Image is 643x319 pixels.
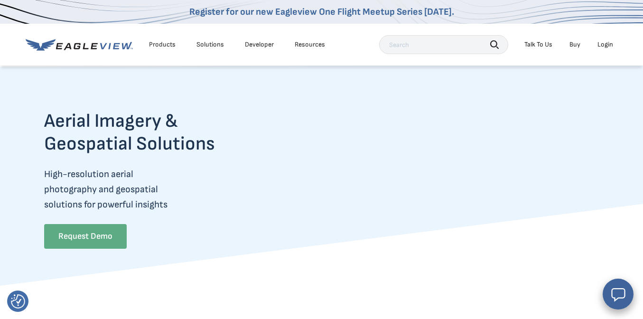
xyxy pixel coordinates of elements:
[295,40,325,49] div: Resources
[149,40,176,49] div: Products
[597,40,613,49] div: Login
[11,294,25,309] button: Consent Preferences
[11,294,25,309] img: Revisit consent button
[189,6,454,18] a: Register for our new Eagleview One Flight Meetup Series [DATE].
[44,224,127,249] a: Request Demo
[379,35,508,54] input: Search
[603,279,634,310] button: Open chat window
[44,110,252,155] h2: Aerial Imagery & Geospatial Solutions
[44,167,252,212] p: High-resolution aerial photography and geospatial solutions for powerful insights
[196,40,224,49] div: Solutions
[569,40,580,49] a: Buy
[245,40,274,49] a: Developer
[524,40,552,49] div: Talk To Us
